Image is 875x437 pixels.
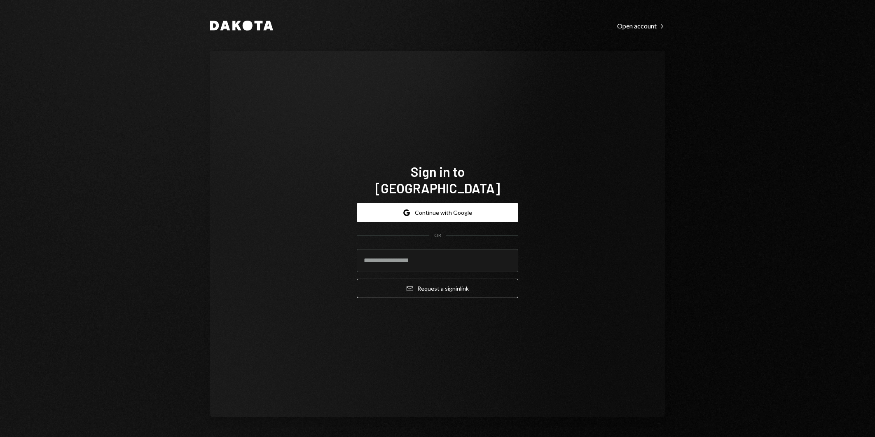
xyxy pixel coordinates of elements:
h1: Sign in to [GEOGRAPHIC_DATA] [357,163,518,196]
div: Open account [617,22,665,30]
keeper-lock: Open Keeper Popup [502,256,512,265]
div: OR [434,232,441,239]
a: Open account [617,21,665,30]
button: Request a signinlink [357,279,518,298]
button: Continue with Google [357,203,518,222]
